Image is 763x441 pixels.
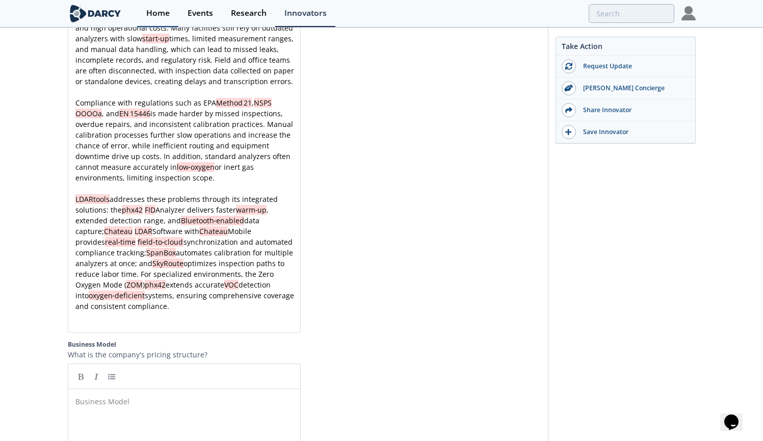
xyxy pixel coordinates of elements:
[284,9,327,17] div: Innovators
[556,121,695,143] button: Save Innovator
[75,2,296,86] span: programs face a range of persistent challenges, from inefficient and leak detection to gaps in co...
[75,109,102,118] span: OOOOa
[68,5,123,22] img: logo-wide.svg
[720,400,753,431] iframe: chat widget
[142,34,170,43] span: start‑up
[105,237,136,247] span: real‑time
[122,205,143,215] span: phx42
[216,98,252,108] span: Method 21
[75,98,295,183] span: Compliance with regulations such as EPA , , and is made harder by missed inspections, overdue rep...
[135,226,152,236] span: LDAR
[231,9,267,17] div: Research
[576,106,690,115] div: Share Innovator
[145,280,166,290] span: phx42
[224,280,239,290] span: VOC
[576,62,690,71] div: Request Update
[199,226,228,236] span: Chateau
[576,84,690,93] div: [PERSON_NAME] Concierge
[104,369,119,384] a: Generic List (Cmd-L)
[119,109,150,118] span: EN 15446
[589,4,674,23] input: Advanced Search
[181,216,245,225] span: Bluetooth‑enabled
[177,162,215,172] span: low‑oxygen
[126,280,143,290] span: ZOM
[236,205,267,215] span: warm‑up
[75,194,297,311] span: addresses these problems through its integrated solutions: the Analyzer delivers faster , extende...
[254,98,272,108] span: NSPS
[68,340,541,349] label: Business Model
[75,194,110,204] span: LDARtools
[146,9,170,17] div: Home
[146,248,176,257] span: SpanBox
[89,291,145,300] span: oxygen‑deficient
[576,127,690,137] div: Save Innovator
[89,369,104,384] a: Italic (Cmd-I)
[145,205,155,215] span: FID
[73,369,89,384] a: Bold (Cmd-B)
[152,258,183,268] span: SkyRoute
[104,226,133,236] span: Chateau
[188,9,213,17] div: Events
[556,41,695,56] div: Take Action
[68,349,541,360] p: What is the company's pricing structure?
[138,237,183,247] span: field‑to‑cloud
[681,6,696,20] img: Profile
